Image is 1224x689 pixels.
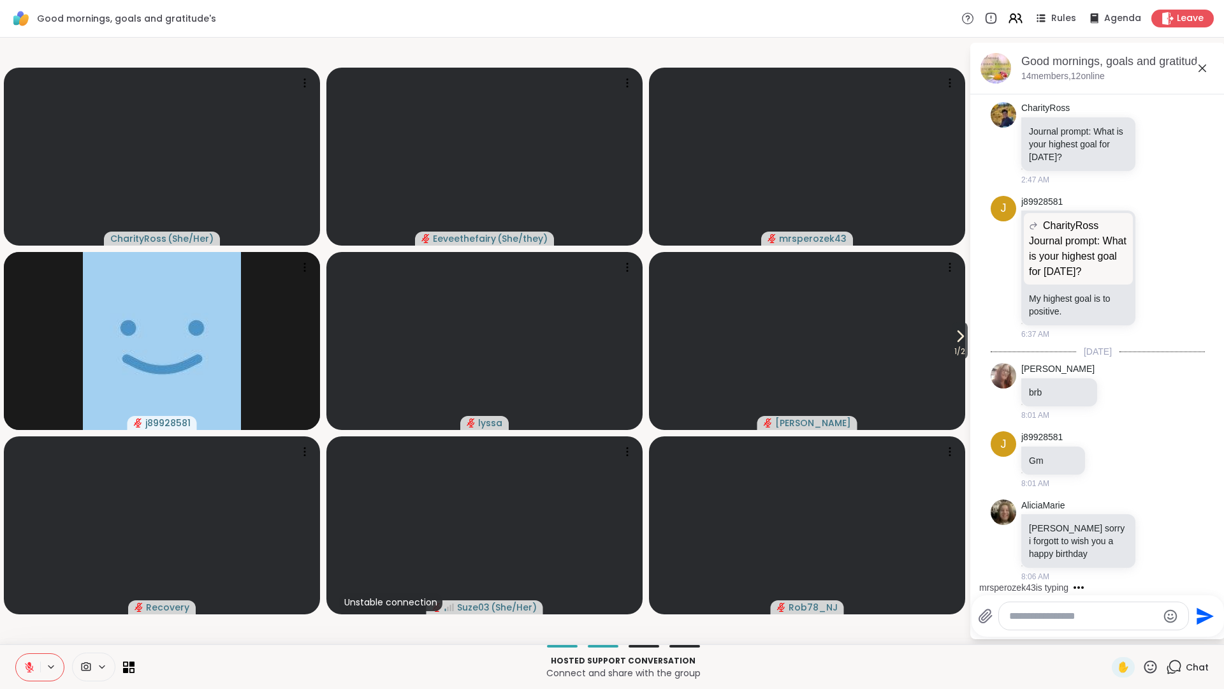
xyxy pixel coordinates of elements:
[1051,12,1076,25] span: Rules
[1021,329,1049,340] span: 6:37 AM
[1117,660,1130,675] span: ✋
[145,417,191,429] span: j89928581
[1021,500,1065,512] a: AliciaMarie
[478,417,502,429] span: lyssa
[134,419,143,427] span: audio-muted
[135,603,143,612] span: audio-muted
[168,232,214,245] span: ( She/Her )
[1021,571,1049,582] span: 8:06 AM
[1021,363,1095,376] a: [PERSON_NAME]
[10,8,32,29] img: ShareWell Logomark
[467,419,476,427] span: audio-muted
[1029,454,1077,467] p: Gm
[1029,233,1128,279] p: Journal prompt: What is your highest goal for [DATE]?
[1189,602,1218,630] button: Send
[1177,12,1204,25] span: Leave
[421,234,430,243] span: audio-muted
[1021,478,1049,489] span: 8:01 AM
[768,234,776,243] span: audio-muted
[1029,522,1128,560] p: [PERSON_NAME] sorry i forgott to wish you a happy birthday
[980,53,1011,84] img: Good mornings, goals and gratitude's, Oct 14
[1029,292,1128,318] p: My highest goal is to positive.
[1076,345,1119,358] span: [DATE]
[1043,218,1098,233] span: CharityRoss
[1021,410,1049,421] span: 8:01 AM
[1009,610,1158,623] textarea: Type your message
[142,655,1104,667] p: Hosted support conversation
[37,12,216,25] span: Good mornings, goals and gratitude's
[991,500,1016,525] img: https://sharewell-space-live.sfo3.digitaloceanspaces.com/user-generated/ddf01a60-9946-47ee-892f-d...
[457,601,490,614] span: Suze03
[1001,436,1007,453] span: j
[952,322,968,359] button: 1/2
[1021,70,1105,83] p: 14 members, 12 online
[1186,661,1209,674] span: Chat
[110,232,166,245] span: CharityRoss
[764,419,773,427] span: audio-muted
[779,232,847,245] span: mrsperozek43
[789,601,838,614] span: Rob78_NJ
[1021,102,1070,115] a: CharityRoss
[777,603,786,612] span: audio-muted
[991,102,1016,128] img: https://sharewell-space-live.sfo3.digitaloceanspaces.com/user-generated/d0fef3f8-78cb-4349-b608-1...
[146,601,189,614] span: Recovery
[433,232,496,245] span: Eeveethefairy
[1021,54,1215,70] div: Good mornings, goals and gratitude's, [DATE]
[1163,609,1178,624] button: Emoji picker
[952,344,968,359] span: 1 / 2
[1021,431,1063,444] a: j89928581
[1029,125,1128,163] p: Journal prompt: What is your highest goal for [DATE]?
[83,252,241,430] img: j89928581
[979,581,1068,594] div: mrsperozek43 is typing
[491,601,537,614] span: ( She/Her )
[497,232,548,245] span: ( She/they )
[339,593,442,611] div: Unstable connection
[1029,386,1089,399] p: brb
[991,363,1016,389] img: https://sharewell-space-live.sfo3.digitaloceanspaces.com/user-generated/12025a04-e023-4d79-ba6e-0...
[1021,196,1063,209] a: j89928581
[142,667,1104,679] p: Connect and share with the group
[775,417,851,429] span: [PERSON_NAME]
[1104,12,1141,25] span: Agenda
[1001,200,1007,217] span: j
[1021,174,1049,186] span: 2:47 AM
